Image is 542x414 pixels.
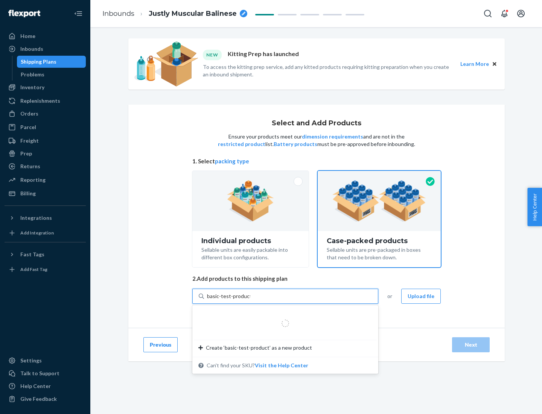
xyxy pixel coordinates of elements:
[527,188,542,226] button: Help Center
[20,123,36,131] div: Parcel
[20,150,32,157] div: Prep
[5,95,86,107] a: Replenishments
[5,43,86,55] a: Inbounds
[5,148,86,160] a: Prep
[20,97,60,105] div: Replenishments
[21,71,44,78] div: Problems
[5,263,86,275] a: Add Fast Tag
[255,362,308,369] button: Create ‘basic-test-product’ as a new productCan't find your SKU?
[5,355,86,367] a: Settings
[20,266,47,272] div: Add Fast Tag
[192,275,441,283] span: 2. Add products to this shipping plan
[5,121,86,133] a: Parcel
[20,137,39,145] div: Freight
[5,30,86,42] a: Home
[5,248,86,260] button: Fast Tags
[218,140,265,148] button: restricted product
[452,337,490,352] button: Next
[490,60,499,68] button: Close
[203,63,454,78] p: To access the kitting prep service, add any kitted products requiring kitting preparation when yo...
[20,163,40,170] div: Returns
[206,344,312,352] span: Create ‘basic-test-product’ as a new product
[332,180,426,222] img: case-pack.59cecea509d18c883b923b81aeac6d0b.png
[20,382,51,390] div: Help Center
[20,251,44,258] div: Fast Tags
[201,245,300,261] div: Sellable units are easily packable into different box configurations.
[5,367,86,379] a: Talk to Support
[215,157,249,165] button: packing type
[274,140,317,148] button: Battery products
[458,341,483,349] div: Next
[20,230,54,236] div: Add Integration
[5,174,86,186] a: Reporting
[228,50,299,60] p: Kitting Prep has launched
[513,6,528,21] button: Open account menu
[401,289,441,304] button: Upload file
[20,214,52,222] div: Integrations
[20,357,42,364] div: Settings
[480,6,495,21] button: Open Search Box
[5,187,86,199] a: Billing
[149,9,237,19] span: Justly Muscular Balinese
[102,9,134,18] a: Inbounds
[327,237,432,245] div: Case-packed products
[143,337,178,352] button: Previous
[17,56,86,68] a: Shipping Plans
[20,84,44,91] div: Inventory
[5,380,86,392] a: Help Center
[20,32,35,40] div: Home
[20,370,59,377] div: Talk to Support
[5,135,86,147] a: Freight
[5,108,86,120] a: Orders
[327,245,432,261] div: Sellable units are pre-packaged in boxes that need to be broken down.
[17,68,86,81] a: Problems
[5,81,86,93] a: Inventory
[5,393,86,405] button: Give Feedback
[20,110,38,117] div: Orders
[207,292,250,300] input: Create ‘basic-test-product’ as a new productCan't find your SKU?Visit the Help Center
[96,3,253,25] ol: breadcrumbs
[5,212,86,224] button: Integrations
[203,50,222,60] div: NEW
[20,395,57,403] div: Give Feedback
[272,120,361,127] h1: Select and Add Products
[5,160,86,172] a: Returns
[20,190,36,197] div: Billing
[20,45,43,53] div: Inbounds
[8,10,40,17] img: Flexport logo
[217,133,416,148] p: Ensure your products meet our and are not in the list. must be pre-approved before inbounding.
[227,180,274,222] img: individual-pack.facf35554cb0f1810c75b2bd6df2d64e.png
[201,237,300,245] div: Individual products
[20,176,46,184] div: Reporting
[207,362,308,369] span: Can't find your SKU?
[192,157,441,165] span: 1. Select
[497,6,512,21] button: Open notifications
[460,60,489,68] button: Learn More
[5,227,86,239] a: Add Integration
[302,133,363,140] button: dimension requirements
[387,292,392,300] span: or
[21,58,56,65] div: Shipping Plans
[71,6,86,21] button: Close Navigation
